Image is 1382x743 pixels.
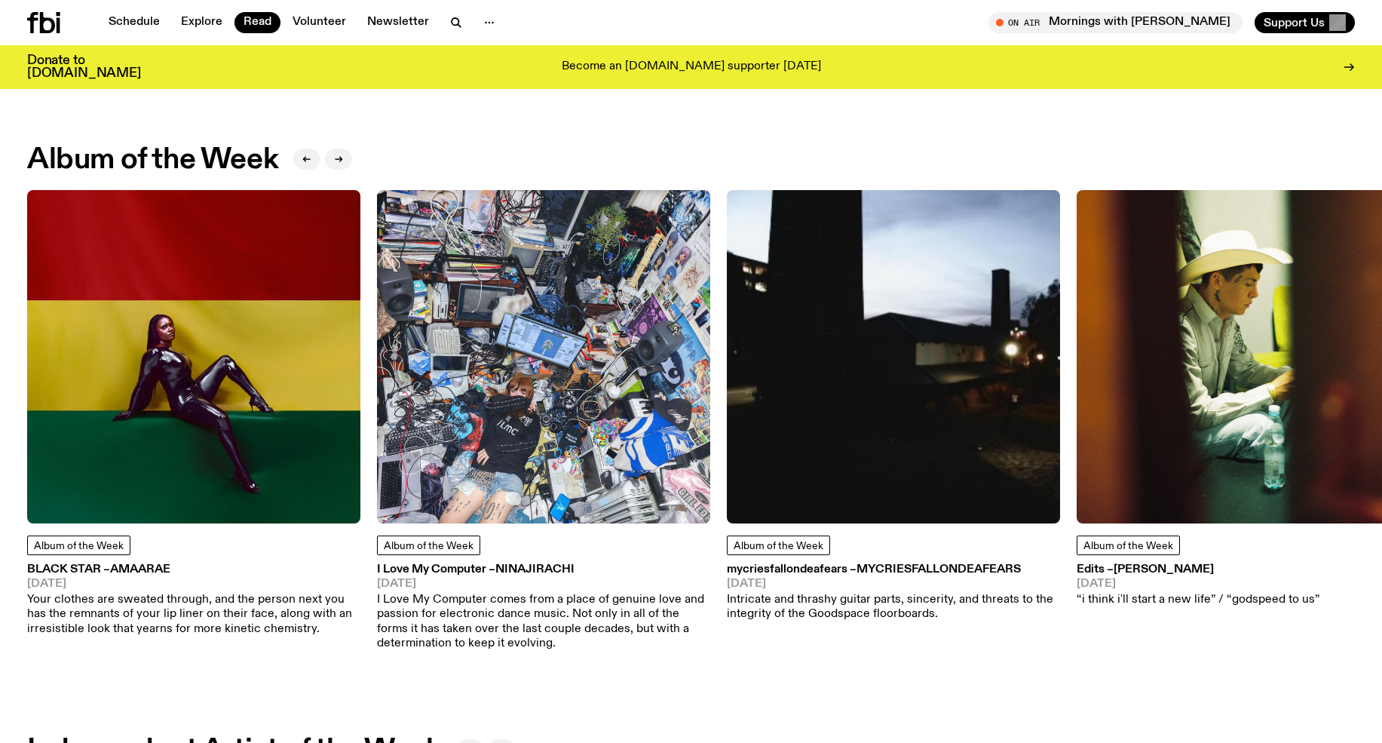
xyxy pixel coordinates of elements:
h3: Edits – [1077,564,1319,576]
p: Become an [DOMAIN_NAME] supporter [DATE] [562,60,821,74]
button: On AirMornings with [PERSON_NAME] [988,12,1243,33]
span: [DATE] [377,579,710,590]
a: Newsletter [358,12,438,33]
span: Album of the Week [34,541,124,551]
p: Your clothes are sweated through, and the person next you has the remnants of your lip liner on t... [27,593,360,637]
a: Album of the Week [377,536,480,555]
span: Album of the Week [1083,541,1173,551]
span: [DATE] [1077,579,1319,590]
img: A blurry image of a building at dusk. Shot at low exposure, so its hard to make out much. [727,190,1060,523]
span: mycriesfallondeafears [856,563,1021,576]
h2: Album of the Week [27,146,278,173]
a: Album of the Week [27,536,130,555]
a: Album of the Week [1077,536,1180,555]
a: Edits –[PERSON_NAME][DATE]“i think i'll start a new life” / “godspeed to us” [1077,564,1319,608]
h3: BLACK STAR – [27,564,360,576]
a: I Love My Computer –Ninajirachi[DATE]I Love My Computer comes from a place of genuine love and pa... [377,564,710,651]
span: Amaarae [110,563,170,576]
span: Album of the Week [734,541,823,551]
a: Explore [172,12,231,33]
p: “i think i'll start a new life” / “godspeed to us” [1077,593,1319,607]
a: BLACK STAR –Amaarae[DATE]Your clothes are sweated through, and the person next you has the remnan... [27,564,360,637]
p: I Love My Computer comes from a place of genuine love and passion for electronic dance music. Not... [377,593,710,651]
span: Album of the Week [384,541,473,551]
p: Intricate and thrashy guitar parts, sincerity, and threats to the integrity of the Goodspace floo... [727,593,1060,622]
a: Schedule [100,12,169,33]
h3: I Love My Computer – [377,564,710,576]
span: [PERSON_NAME] [1114,563,1214,576]
span: Support Us [1264,16,1325,29]
a: Album of the Week [727,536,830,555]
span: [DATE] [727,579,1060,590]
img: Ninajirachi covering her face, shot from above. she is in a croweded room packed full of laptops,... [377,190,710,523]
a: Read [234,12,280,33]
a: Volunteer [283,12,355,33]
h3: Donate to [DOMAIN_NAME] [27,54,141,80]
span: Ninajirachi [495,563,575,576]
a: mycriesfallondeafears –mycriesfallondeafears[DATE]Intricate and thrashy guitar parts, sincerity, ... [727,564,1060,622]
button: Support Us [1255,12,1355,33]
span: [DATE] [27,579,360,590]
h3: mycriesfallondeafears – [727,564,1060,576]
